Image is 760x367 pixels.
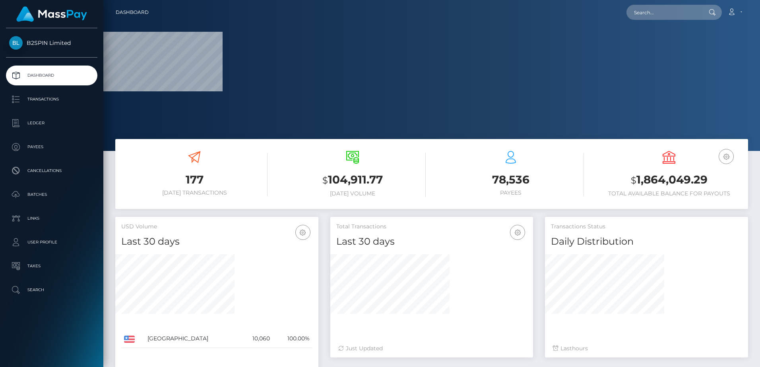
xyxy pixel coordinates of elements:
h3: 104,911.77 [279,172,426,188]
h5: USD Volume [121,223,312,231]
small: $ [322,175,328,186]
p: Links [9,212,94,224]
p: Search [9,284,94,296]
div: Last hours [553,344,740,353]
p: Taxes [9,260,94,272]
p: Transactions [9,93,94,105]
a: Ledger [6,113,97,133]
h6: Total Available Balance for Payouts [596,190,742,197]
img: B2SPIN Limited [9,36,23,50]
img: MassPay Logo [16,6,87,22]
h3: 177 [121,172,268,187]
span: B2SPIN Limited [6,39,97,46]
p: Cancellations [9,165,94,177]
h3: 1,864,049.29 [596,172,742,188]
h3: 78,536 [438,172,584,187]
a: Transactions [6,89,97,109]
a: User Profile [6,232,97,252]
small: $ [631,175,636,186]
td: [GEOGRAPHIC_DATA] [145,330,240,348]
h6: Payees [438,189,584,196]
h4: Last 30 days [121,235,312,249]
input: Search... [626,5,701,20]
img: US.png [124,336,135,343]
h4: Daily Distribution [551,235,742,249]
p: Ledger [9,117,94,129]
a: Cancellations [6,161,97,181]
h6: [DATE] Volume [279,190,426,197]
h5: Transactions Status [551,223,742,231]
p: Payees [9,141,94,153]
a: Links [6,209,97,228]
a: Search [6,280,97,300]
td: 100.00% [273,330,312,348]
div: Just Updated [338,344,525,353]
a: Dashboard [116,4,149,21]
a: Payees [6,137,97,157]
h6: [DATE] Transactions [121,189,268,196]
a: Dashboard [6,66,97,85]
p: Dashboard [9,70,94,81]
h4: Last 30 days [336,235,527,249]
td: 10,060 [240,330,273,348]
a: Taxes [6,256,97,276]
p: Batches [9,189,94,201]
a: Batches [6,185,97,205]
p: User Profile [9,236,94,248]
h5: Total Transactions [336,223,527,231]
